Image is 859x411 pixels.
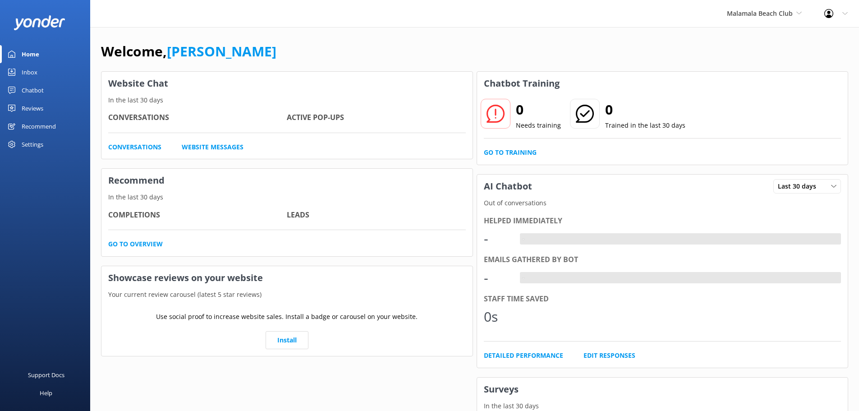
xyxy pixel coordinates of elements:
div: - [484,267,511,289]
div: - [484,228,511,249]
h4: Active Pop-ups [287,112,465,124]
div: Inbox [22,63,37,81]
a: [PERSON_NAME] [167,42,276,60]
div: Home [22,45,39,63]
div: Staff time saved [484,293,841,305]
h3: Recommend [101,169,473,192]
div: Help [40,384,52,402]
div: Reviews [22,99,43,117]
h2: 0 [605,99,685,120]
h4: Leads [287,209,465,221]
a: Edit Responses [583,351,635,360]
a: Detailed Performance [484,351,563,360]
p: In the last 30 days [477,401,848,411]
h3: AI Chatbot [477,175,539,198]
p: Out of conversations [477,198,848,208]
h1: Welcome, [101,41,276,62]
p: In the last 30 days [101,192,473,202]
div: Support Docs [28,366,64,384]
div: - [520,233,527,245]
a: Go to Training [484,148,537,157]
a: Install [266,331,308,349]
h4: Completions [108,209,287,221]
h3: Website Chat [101,72,473,95]
div: Recommend [22,117,56,135]
p: Needs training [516,120,561,130]
h3: Chatbot Training [477,72,566,95]
a: Conversations [108,142,161,152]
a: Website Messages [182,142,243,152]
h2: 0 [516,99,561,120]
span: Malamala Beach Club [727,9,793,18]
div: Helped immediately [484,215,841,227]
h4: Conversations [108,112,287,124]
img: yonder-white-logo.png [14,15,65,30]
div: Settings [22,135,43,153]
div: Emails gathered by bot [484,254,841,266]
p: In the last 30 days [101,95,473,105]
p: Trained in the last 30 days [605,120,685,130]
h3: Showcase reviews on your website [101,266,473,290]
h3: Surveys [477,378,848,401]
p: Your current review carousel (latest 5 star reviews) [101,290,473,300]
div: Chatbot [22,81,44,99]
p: Use social proof to increase website sales. Install a badge or carousel on your website. [156,312,418,322]
span: Last 30 days [778,181,822,191]
div: 0s [484,306,511,328]
a: Go to overview [108,239,163,249]
div: - [520,272,527,284]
